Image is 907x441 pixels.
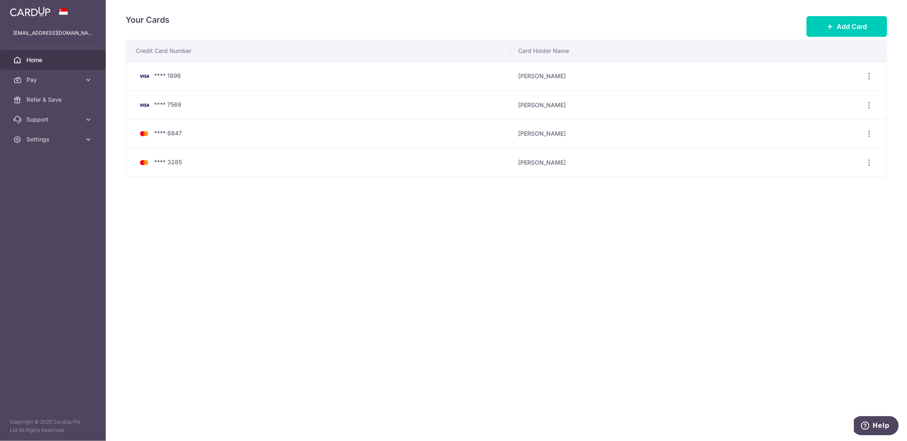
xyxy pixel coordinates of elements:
[807,16,887,37] button: Add Card
[26,96,81,104] span: Refer & Save
[512,119,855,148] td: [PERSON_NAME]
[136,71,152,81] img: Bank Card
[26,135,81,144] span: Settings
[19,6,36,13] span: Help
[136,129,152,139] img: Bank Card
[126,40,512,62] th: Credit Card Number
[13,29,93,37] p: [EMAIL_ADDRESS][DOMAIN_NAME]
[126,13,169,26] h4: Your Cards
[136,100,152,110] img: Bank Card
[512,91,855,120] td: [PERSON_NAME]
[512,40,855,62] th: Card Holder Name
[26,115,81,124] span: Support
[26,56,81,64] span: Home
[136,158,152,168] img: Bank Card
[512,148,855,177] td: [PERSON_NAME]
[10,7,50,17] img: CardUp
[512,62,855,91] td: [PERSON_NAME]
[854,416,899,437] iframe: Opens a widget where you can find more information
[26,76,81,84] span: Pay
[837,22,867,31] span: Add Card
